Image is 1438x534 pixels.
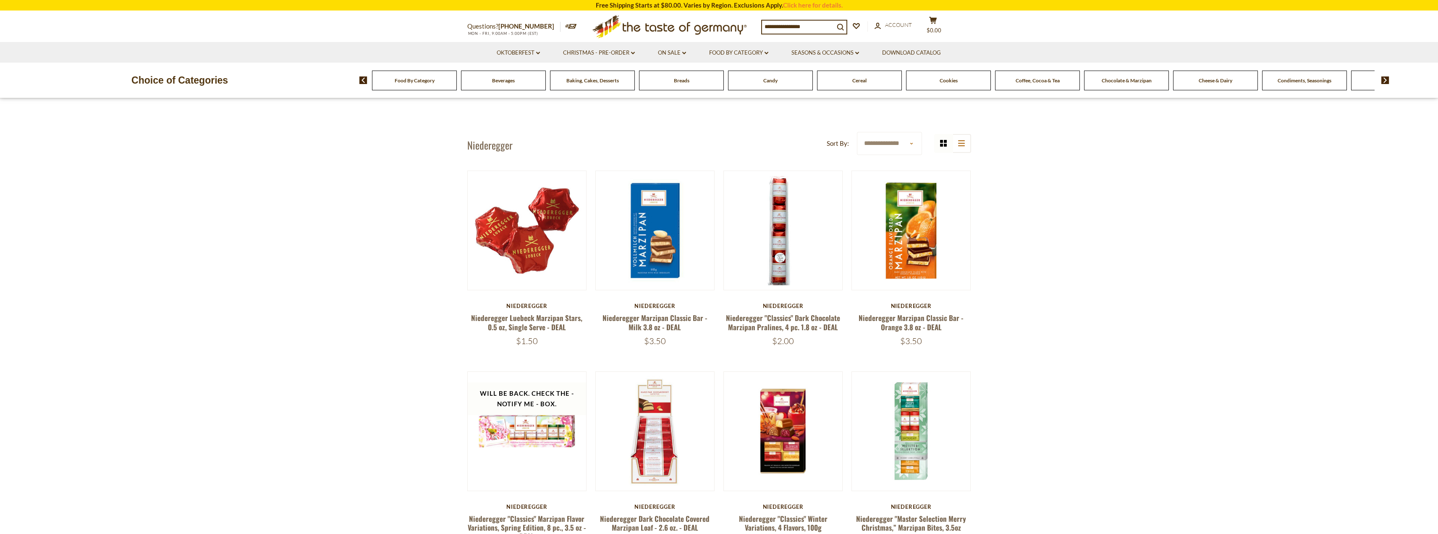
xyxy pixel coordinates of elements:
a: Cereal [852,77,867,84]
span: $3.50 [644,336,666,346]
div: Niederegger [851,503,971,510]
span: MON - FRI, 9:00AM - 5:00PM (EST) [467,31,539,36]
a: Niederegger Dark Chocolate Covered Marzipan Loaf - 2.6 oz. - DEAL [600,513,710,533]
span: $2.00 [772,336,794,346]
a: Seasons & Occasions [791,48,859,58]
a: Niederegger "Classics" Dark Chocolate Marzipan Pralines, 4 pc. 1.8 oz - DEAL [726,313,840,332]
img: Niederegger "Classics" Dark Chocolate Marzipan Pralines, 4 pc. 1.8 oz - DEAL [724,171,843,290]
a: Niederegger Marzipan Classic Bar - Orange 3.8 oz - DEAL [859,313,964,332]
p: Questions? [467,21,561,32]
a: Niederegger Luebeck Marzipan Stars, 0.5 oz, Single Serve - DEAL [471,313,582,332]
a: Cheese & Dairy [1199,77,1232,84]
div: Niederegger [595,503,715,510]
a: Baking, Cakes, Desserts [566,77,619,84]
div: Niederegger [723,303,843,309]
a: [PHONE_NUMBER] [498,22,554,30]
a: Food By Category [395,77,435,84]
img: Niederegger Master Selectin Merry Christmas [852,372,971,491]
a: Oktoberfest [497,48,540,58]
a: On Sale [658,48,686,58]
a: Beverages [492,77,515,84]
a: Breads [674,77,689,84]
img: Niederegger Kassiker Variationen [724,372,843,491]
a: Candy [763,77,778,84]
a: Food By Category [709,48,768,58]
a: Click here for details. [783,1,843,9]
a: Chocolate & Marzipan [1102,77,1152,84]
img: Niederegger Marzipan Classic Bar Orange [852,171,971,290]
a: Christmas - PRE-ORDER [563,48,635,58]
a: Niederegger "Classics" Winter Variations, 4 Flavors, 100g [739,513,828,533]
a: Cookies [940,77,958,84]
a: Coffee, Cocoa & Tea [1016,77,1060,84]
div: Niederegger [595,303,715,309]
div: Niederegger [467,503,587,510]
h1: Niederegger [467,139,513,151]
span: $3.50 [900,336,922,346]
a: Niederegger Marzipan Classic Bar - Milk 3.8 oz - DEAL [602,313,707,332]
div: Niederegger [723,503,843,510]
img: Niederegger Luebeck Marzipan Stars, 0.5 oz, Single Serve - DEAL [468,171,587,290]
span: Account [885,21,912,28]
img: Niederegger "Classics" Marzipan Flavor Variations, Spring Edition [468,372,587,491]
span: $0.00 [927,27,941,34]
div: Niederegger [467,303,587,309]
img: previous arrow [359,76,367,84]
img: next arrow [1381,76,1389,84]
a: Condiments, Seasonings [1278,77,1331,84]
a: Account [875,21,912,30]
label: Sort By: [827,138,849,149]
button: $0.00 [921,16,946,37]
img: Niederegger Dark Chocolate Covered Marzipan Loaf - 2.6 oz. - DEAL [596,372,715,491]
div: Niederegger [851,303,971,309]
span: $1.50 [516,336,538,346]
a: Download Catalog [882,48,941,58]
a: Niederegger "Master Selection Merry Christmas,” Marzipan Bites, 3.5oz [856,513,966,533]
img: Niederegger Marzipan Classic Bar - Milk 3.8 oz - DEAL [596,171,715,290]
